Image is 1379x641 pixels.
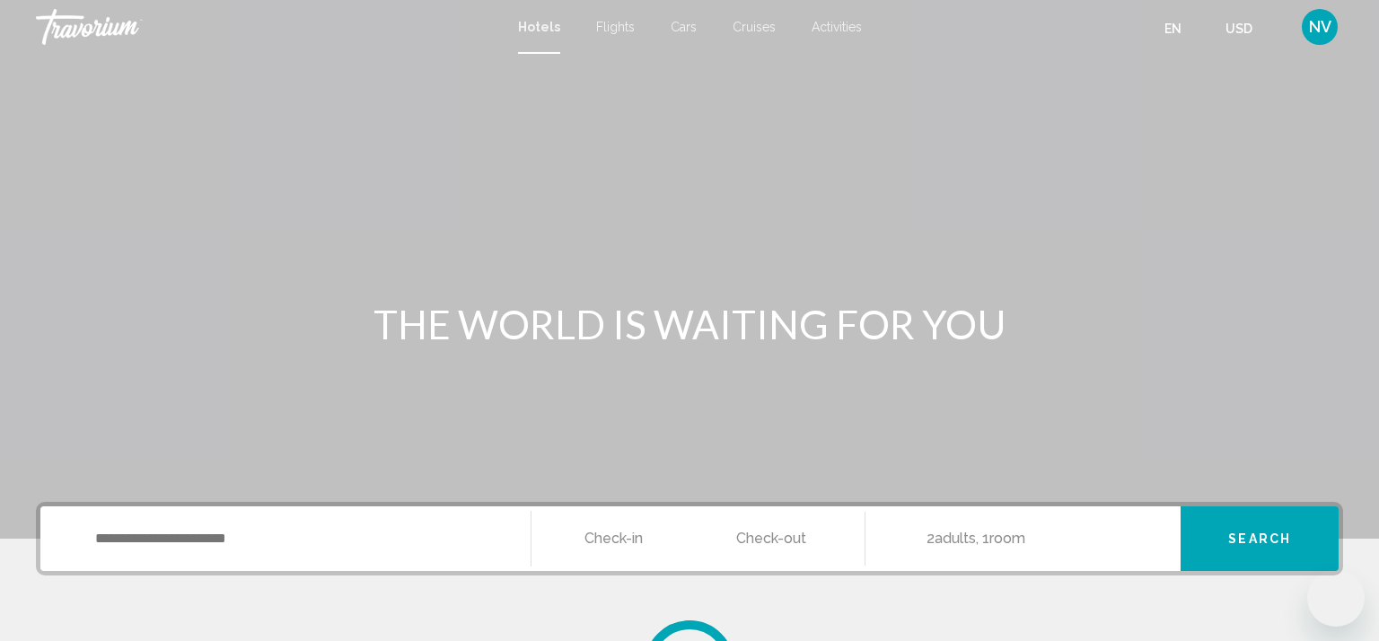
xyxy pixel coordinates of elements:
h1: THE WORLD IS WAITING FOR YOU [353,301,1026,347]
button: Change language [1164,15,1199,41]
span: USD [1225,22,1252,36]
span: , 1 [976,526,1025,551]
a: Hotels [518,20,560,34]
button: User Menu [1296,8,1343,46]
span: en [1164,22,1181,36]
a: Flights [596,20,635,34]
button: Check in and out dates [531,506,865,571]
button: Change currency [1225,15,1269,41]
button: Travelers: 2 adults, 0 children [865,506,1181,571]
span: Adults [935,530,976,547]
button: Search [1181,506,1339,571]
a: Travorium [36,9,500,45]
iframe: Button to launch messaging window [1307,569,1365,627]
a: Cars [671,20,697,34]
div: Search widget [40,506,1339,571]
span: Room [989,530,1025,547]
span: Search [1228,532,1291,547]
a: Cruises [733,20,776,34]
span: 2 [927,526,976,551]
a: Activities [812,20,862,34]
span: NV [1309,18,1331,36]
